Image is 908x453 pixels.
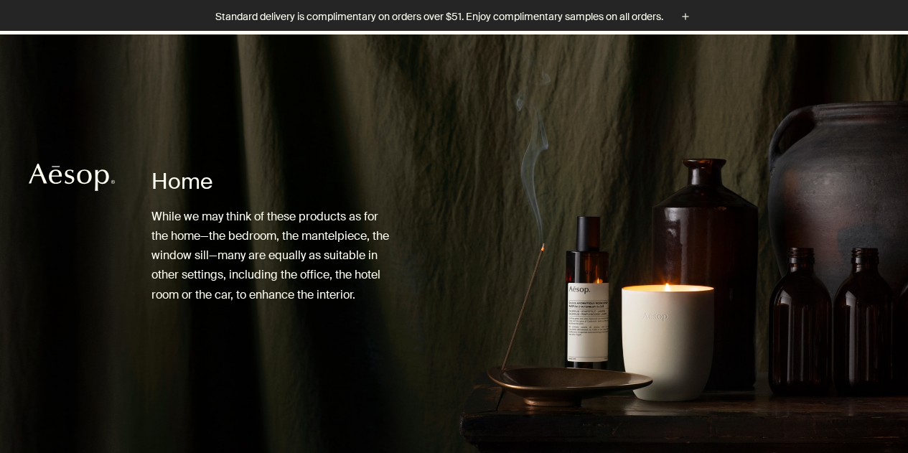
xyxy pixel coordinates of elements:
h1: Home [151,167,397,196]
a: Aesop [25,159,118,199]
p: While we may think of these products as for the home—the bedroom, the mantelpiece, the window sil... [151,207,397,304]
button: Standard delivery is complimentary on orders over $51. Enjoy complimentary samples on all orders. [215,9,693,25]
p: Standard delivery is complimentary on orders over $51. Enjoy complimentary samples on all orders. [215,9,663,24]
svg: Aesop [29,163,115,192]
